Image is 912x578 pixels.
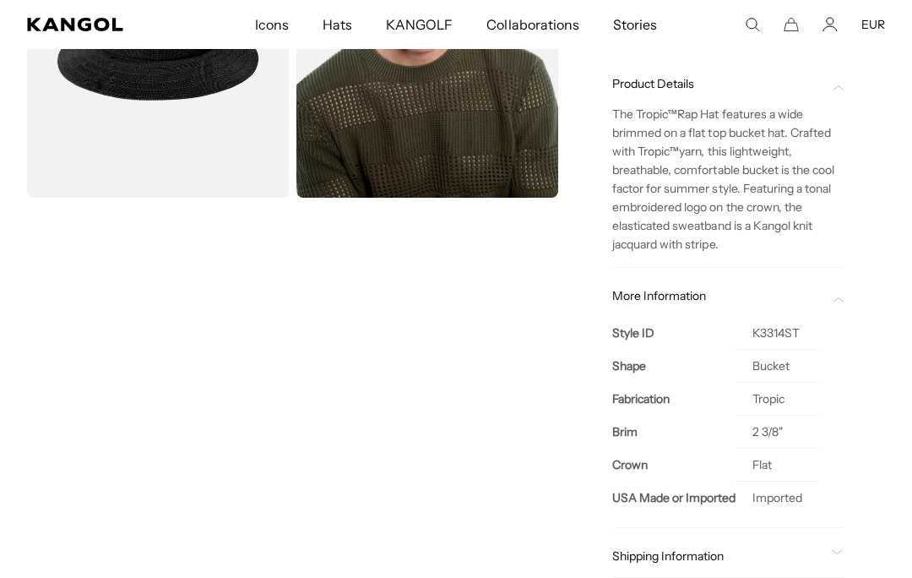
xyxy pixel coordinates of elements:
span: Shipping Information [612,548,824,564]
td: K3314ST [736,317,819,350]
td: Flat [736,449,819,482]
span: ™ [669,144,679,159]
td: 2 3/8" [736,416,819,449]
td: Bucket [736,350,819,383]
button: EUR [861,17,885,32]
p: The Tropic Rap Hat features a wide brimmed on a flat top bucket hat. Crafted with Tropic yarn, th... [612,105,844,254]
th: Style ID [612,317,736,350]
th: Brim [612,416,736,449]
summary: Search here [745,17,760,32]
th: Shape [612,350,736,383]
span: Product Details [612,76,824,91]
th: Crown [612,449,736,482]
td: Tropic [736,383,819,416]
th: Fabrication [612,383,736,416]
span: ™ [667,106,677,122]
a: Kangol [27,18,168,31]
th: USA Made or Imported [612,482,736,515]
span: More Information [612,288,824,303]
button: Cart [784,17,799,32]
td: Imported [736,482,819,515]
a: Account [822,17,838,32]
